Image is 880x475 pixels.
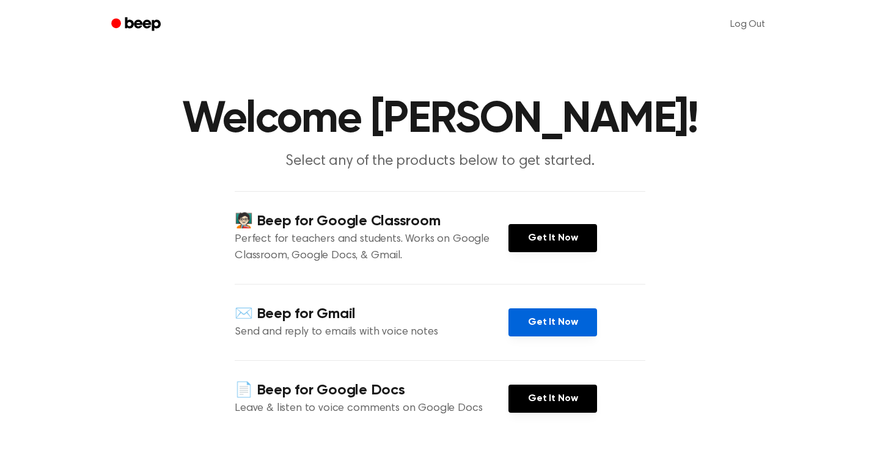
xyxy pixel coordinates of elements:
[235,304,508,324] h4: ✉️ Beep for Gmail
[127,98,753,142] h1: Welcome [PERSON_NAME]!
[508,308,597,336] a: Get It Now
[235,211,508,231] h4: 🧑🏻‍🏫 Beep for Google Classroom
[205,151,675,172] p: Select any of the products below to get started.
[235,380,508,401] h4: 📄 Beep for Google Docs
[508,224,597,252] a: Get It Now
[718,10,777,39] a: Log Out
[235,401,508,417] p: Leave & listen to voice comments on Google Docs
[508,385,597,413] a: Get It Now
[235,324,508,341] p: Send and reply to emails with voice notes
[235,231,508,264] p: Perfect for teachers and students. Works on Google Classroom, Google Docs, & Gmail.
[103,13,172,37] a: Beep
